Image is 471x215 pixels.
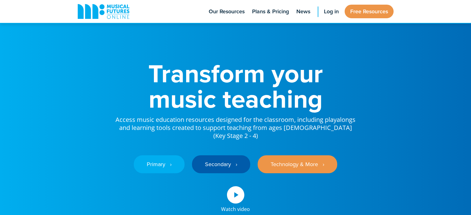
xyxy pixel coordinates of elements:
a: Primary ‎‏‏‎ ‎ › [134,155,185,173]
p: Access music education resources designed for the classroom, including playalongs and learning to... [115,111,356,140]
span: News [296,7,310,16]
h1: Transform your music teaching [115,61,356,111]
a: Free Resources [345,5,394,18]
div: Watch video [221,204,250,212]
a: Technology & More ‎‏‏‎ ‎ › [258,155,337,173]
span: Plans & Pricing [252,7,289,16]
a: Secondary ‎‏‏‎ ‎ › [192,155,250,173]
span: Log in [324,7,339,16]
span: Our Resources [209,7,245,16]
